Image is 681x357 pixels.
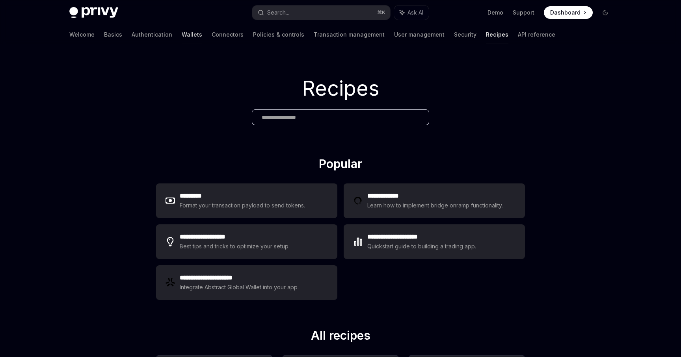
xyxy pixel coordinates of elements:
div: Learn how to implement bridge onramp functionality. [367,201,505,210]
a: Connectors [212,25,244,44]
a: Recipes [486,25,508,44]
a: User management [394,25,445,44]
a: Demo [487,9,503,17]
div: Integrate Abstract Global Wallet into your app. [180,283,300,292]
a: Authentication [132,25,172,44]
button: Search...⌘K [252,6,390,20]
span: ⌘ K [377,9,385,16]
span: Ask AI [407,9,423,17]
a: Security [454,25,476,44]
a: **** **** ***Learn how to implement bridge onramp functionality. [344,183,525,218]
button: Ask AI [394,6,429,20]
h2: All recipes [156,328,525,346]
a: Dashboard [544,6,593,19]
div: Format your transaction payload to send tokens. [180,201,305,210]
a: Support [513,9,534,17]
div: Quickstart guide to building a trading app. [367,242,476,251]
a: Basics [104,25,122,44]
h2: Popular [156,157,525,174]
div: Search... [267,8,289,17]
div: Best tips and tricks to optimize your setup. [180,242,291,251]
a: **** ****Format your transaction payload to send tokens. [156,183,337,218]
a: Wallets [182,25,202,44]
img: dark logo [69,7,118,18]
a: Policies & controls [253,25,304,44]
a: Transaction management [314,25,385,44]
span: Dashboard [550,9,581,17]
a: Welcome [69,25,95,44]
a: API reference [518,25,555,44]
button: Toggle dark mode [599,6,612,19]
